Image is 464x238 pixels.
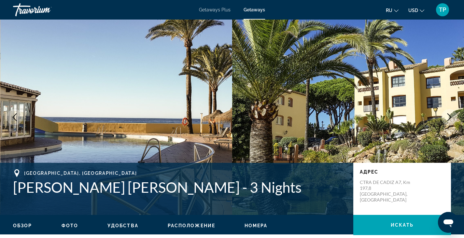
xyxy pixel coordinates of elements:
[24,171,137,176] span: [GEOGRAPHIC_DATA], [GEOGRAPHIC_DATA]
[13,223,32,229] button: Обзор
[244,7,265,12] a: Getaways
[13,179,347,196] h1: [PERSON_NAME] [PERSON_NAME] - 3 Nights
[168,223,215,228] span: Расположение
[353,215,451,235] button: искать
[434,3,451,17] button: User Menu
[408,8,418,13] span: USD
[439,7,446,13] span: TP
[438,212,459,233] iframe: Кнопка запуска окна обмена сообщениями
[7,109,23,125] button: Previous image
[408,6,424,15] button: Change currency
[391,222,414,228] span: искать
[168,223,215,229] button: Расположение
[360,179,412,203] p: CTRA DE CADIZ A7, km 197,8 [GEOGRAPHIC_DATA], [GEOGRAPHIC_DATA]
[386,8,392,13] span: ru
[13,223,32,228] span: Обзор
[62,223,78,229] button: Фото
[386,6,399,15] button: Change language
[245,223,268,228] span: Номера
[245,223,268,229] button: Номера
[13,1,78,18] a: Travorium
[107,223,138,228] span: Удобства
[441,109,457,125] button: Next image
[199,7,231,12] a: Getaways Plus
[62,223,78,228] span: Фото
[107,223,138,229] button: Удобства
[360,169,444,175] p: Адрес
